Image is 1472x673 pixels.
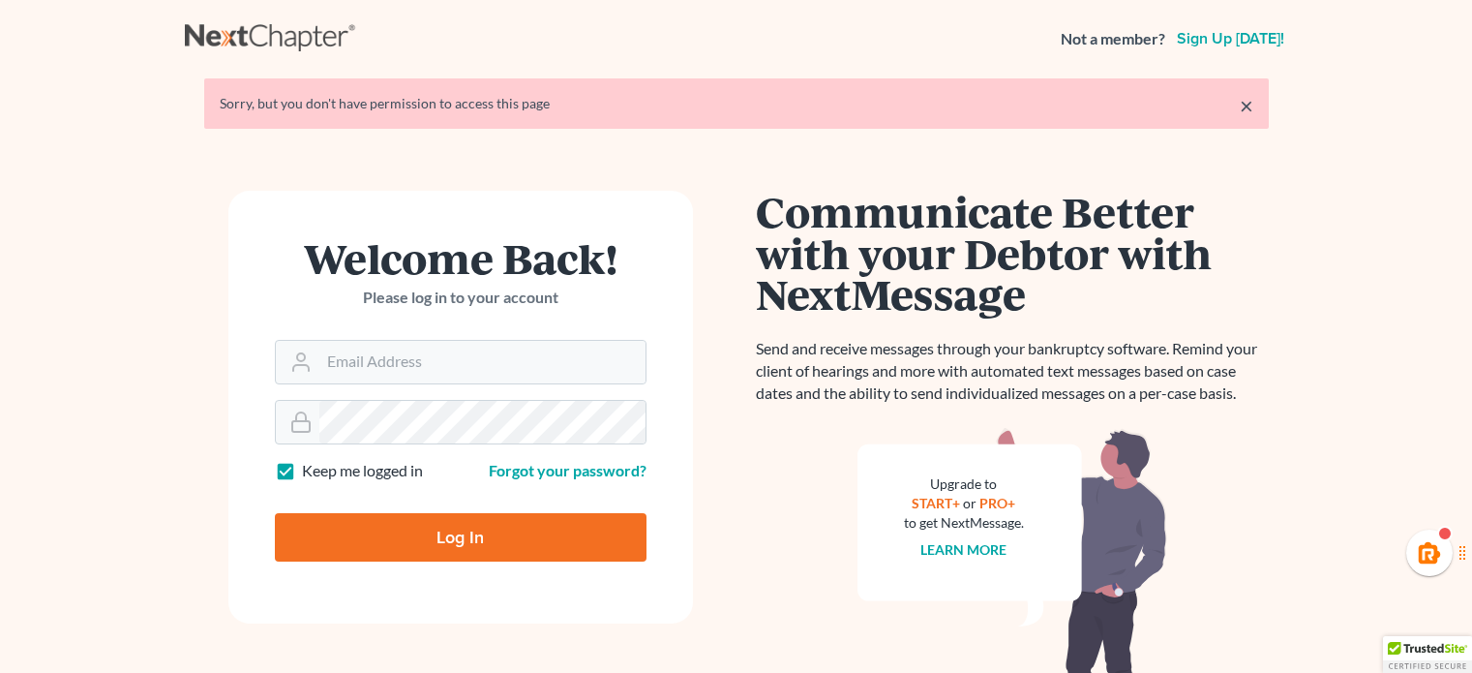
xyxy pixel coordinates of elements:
[920,541,1006,558] a: Learn more
[220,94,1253,113] div: Sorry, but you don't have permission to access this page
[489,461,646,479] a: Forgot your password?
[904,474,1024,494] div: Upgrade to
[275,287,646,309] p: Please log in to your account
[963,495,976,511] span: or
[302,460,423,482] label: Keep me logged in
[904,513,1024,533] div: to get NextMessage.
[756,191,1269,315] h1: Communicate Better with your Debtor with NextMessage
[1061,28,1165,50] strong: Not a member?
[1383,636,1472,673] div: TrustedSite Certified
[912,495,960,511] a: START+
[1240,94,1253,117] a: ×
[1173,31,1288,46] a: Sign up [DATE]!
[275,237,646,279] h1: Welcome Back!
[756,338,1269,405] p: Send and receive messages through your bankruptcy software. Remind your client of hearings and mo...
[275,513,646,562] input: Log In
[979,495,1015,511] a: PRO+
[319,341,646,383] input: Email Address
